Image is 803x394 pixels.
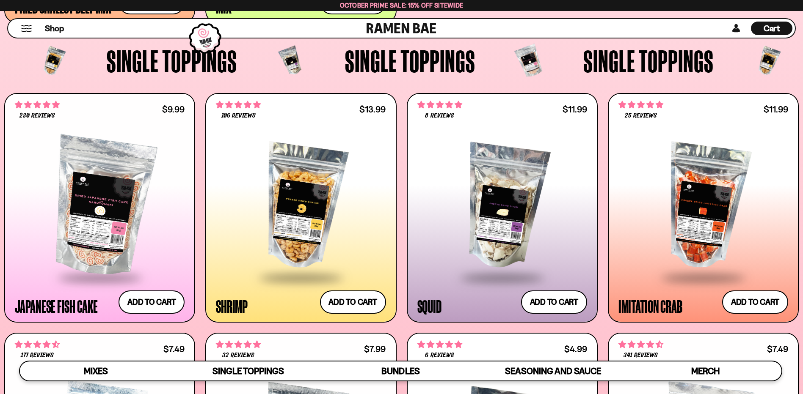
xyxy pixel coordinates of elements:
span: 6 reviews [425,352,454,359]
span: Single Toppings [107,45,237,77]
div: $7.49 [767,345,788,353]
span: Seasoning and Sauce [505,366,601,376]
span: Cart [764,23,780,33]
button: Add to cart [521,290,587,314]
div: $11.99 [764,105,788,113]
span: Bundles [381,366,419,376]
span: Shop [45,23,64,34]
a: Shop [45,22,64,35]
button: Add to cart [119,290,185,314]
div: Japanese Fish Cake [15,298,98,314]
a: 4.75 stars 8 reviews $11.99 Squid Add to cart [407,93,598,323]
a: Mixes [20,361,172,380]
span: 5.00 stars [417,339,462,350]
span: 4.53 stars [618,339,663,350]
span: Merch [691,366,720,376]
div: Imitation Crab [618,298,682,314]
div: Cart [751,19,792,38]
span: Single Toppings [583,45,714,77]
div: $11.99 [563,105,587,113]
a: Merch [629,361,781,380]
span: 25 reviews [625,112,657,119]
a: Seasoning and Sauce [477,361,629,380]
span: 32 reviews [222,352,254,359]
a: Bundles [325,361,477,380]
div: Squid [417,298,442,314]
span: 341 reviews [624,352,658,359]
div: $9.99 [162,105,185,113]
div: $7.49 [163,345,185,353]
a: 4.88 stars 25 reviews $11.99 Imitation Crab Add to cart [608,93,799,323]
a: 4.91 stars 106 reviews $13.99 Shrimp Add to cart [205,93,396,323]
span: 4.75 stars [417,99,462,110]
span: 4.78 stars [216,339,261,350]
span: 4.91 stars [216,99,261,110]
span: 230 reviews [19,112,55,119]
a: Single Toppings [172,361,325,380]
div: $4.99 [564,345,587,353]
span: 8 reviews [425,112,454,119]
span: October Prime Sale: 15% off Sitewide [340,1,464,9]
span: 4.88 stars [618,99,663,110]
div: $13.99 [359,105,386,113]
span: Single Toppings [345,45,475,77]
div: $7.99 [364,345,386,353]
button: Add to cart [320,290,386,314]
span: 177 reviews [21,352,54,359]
span: Mixes [84,366,108,376]
button: Add to cart [722,290,788,314]
span: Single Toppings [212,366,284,376]
span: 106 reviews [221,112,256,119]
span: 4.71 stars [15,339,60,350]
button: Mobile Menu Trigger [21,25,32,32]
div: Shrimp [216,298,248,314]
span: 4.77 stars [15,99,60,110]
a: 4.77 stars 230 reviews $9.99 Japanese Fish Cake Add to cart [4,93,195,323]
